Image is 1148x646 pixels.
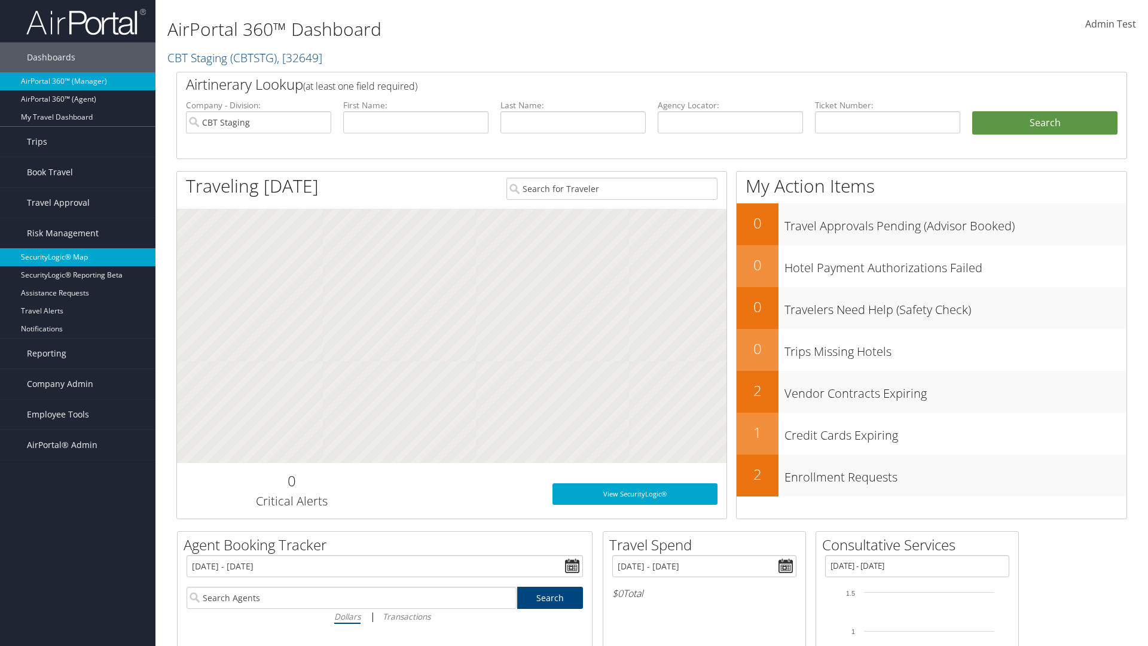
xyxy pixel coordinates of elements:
h2: 0 [737,255,778,275]
span: $0 [612,587,623,600]
h3: Enrollment Requests [784,463,1126,486]
input: Search for Traveler [506,178,717,200]
img: airportal-logo.png [26,8,146,36]
a: 2Enrollment Requests [737,455,1126,496]
h2: Agent Booking Tracker [184,535,592,555]
h1: My Action Items [737,173,1126,199]
i: Dollars [334,611,361,622]
h2: Travel Spend [609,535,805,555]
h2: Consultative Services [822,535,1018,555]
a: Search [517,587,584,609]
a: 1Credit Cards Expiring [737,413,1126,455]
h3: Travelers Need Help (Safety Check) [784,295,1126,318]
span: Risk Management [27,218,99,248]
h1: Traveling [DATE] [186,173,319,199]
span: ( CBTSTG ) [230,50,277,66]
h2: Airtinerary Lookup [186,74,1039,95]
a: 2Vendor Contracts Expiring [737,371,1126,413]
a: 0Travelers Need Help (Safety Check) [737,287,1126,329]
span: AirPortal® Admin [27,430,97,460]
h2: 0 [737,297,778,317]
h6: Total [612,587,796,600]
span: Trips [27,127,47,157]
i: Transactions [383,611,430,622]
h3: Critical Alerts [186,493,397,510]
a: View SecurityLogic® [552,483,717,505]
tspan: 1 [851,628,855,635]
span: Dashboards [27,42,75,72]
h2: 0 [186,471,397,491]
h2: 0 [737,213,778,233]
button: Search [972,111,1118,135]
tspan: 1.5 [846,590,855,597]
a: 0Travel Approvals Pending (Advisor Booked) [737,203,1126,245]
span: Admin Test [1085,17,1136,31]
span: (at least one field required) [303,80,417,93]
label: Company - Division: [186,99,331,111]
span: Company Admin [27,369,93,399]
h3: Credit Cards Expiring [784,421,1126,444]
label: First Name: [343,99,488,111]
h2: 0 [737,339,778,359]
h3: Travel Approvals Pending (Advisor Booked) [784,212,1126,234]
span: Travel Approval [27,188,90,218]
a: CBT Staging [167,50,322,66]
h2: 2 [737,464,778,484]
h3: Vendor Contracts Expiring [784,379,1126,402]
label: Ticket Number: [815,99,960,111]
h2: 2 [737,380,778,401]
h3: Hotel Payment Authorizations Failed [784,254,1126,276]
div: | [187,609,583,624]
h2: 1 [737,422,778,443]
span: Employee Tools [27,400,89,429]
a: 0Trips Missing Hotels [737,329,1126,371]
h3: Trips Missing Hotels [784,337,1126,360]
h1: AirPortal 360™ Dashboard [167,17,813,42]
span: , [ 32649 ] [277,50,322,66]
a: Admin Test [1085,6,1136,43]
input: Search Agents [187,587,517,609]
a: 0Hotel Payment Authorizations Failed [737,245,1126,287]
label: Agency Locator: [658,99,803,111]
span: Reporting [27,339,66,368]
span: Book Travel [27,157,73,187]
label: Last Name: [500,99,646,111]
